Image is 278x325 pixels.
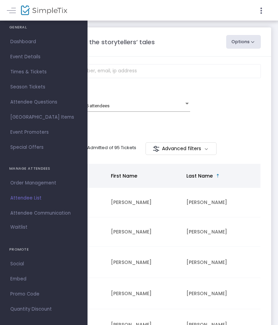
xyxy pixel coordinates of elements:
[10,83,77,92] span: Season Tickets
[10,290,77,299] span: Promo Code
[111,172,137,179] span: First Name
[182,217,258,247] td: [PERSON_NAME]
[107,188,182,217] td: [PERSON_NAME]
[10,275,77,284] span: Embed
[9,243,78,256] h4: PROMOTE
[17,64,261,78] input: Search by name, order number, email, ip address
[215,173,221,179] span: Sortable
[9,21,78,34] h4: GENERAL
[10,113,77,122] span: [GEOGRAPHIC_DATA] Items
[153,145,160,152] img: filter
[9,162,78,176] h4: MANAGE ATTENDEES
[10,209,77,218] span: Attendee Communication
[10,52,77,61] span: Event Details
[107,247,182,278] td: [PERSON_NAME]
[10,128,77,137] span: Event Promoters
[10,37,77,46] span: Dashboard
[10,143,77,152] span: Special Offers
[182,278,258,309] td: [PERSON_NAME]
[10,224,27,231] span: Waitlist
[10,68,77,76] span: Times & Tickets
[186,172,213,179] span: Last Name
[81,144,136,151] p: 78 Admitted of 95 Tickets
[10,179,77,188] span: Order Management
[10,305,77,314] span: Quantity Discount
[10,260,77,268] span: Social
[182,188,258,217] td: [PERSON_NAME]
[146,142,217,155] m-button: Advanced filters
[10,194,77,203] span: Attendee List
[107,217,182,247] td: [PERSON_NAME]
[107,278,182,309] td: [PERSON_NAME]
[182,247,258,278] td: [PERSON_NAME]
[10,98,77,107] span: Attendee Questions
[226,35,261,49] button: Options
